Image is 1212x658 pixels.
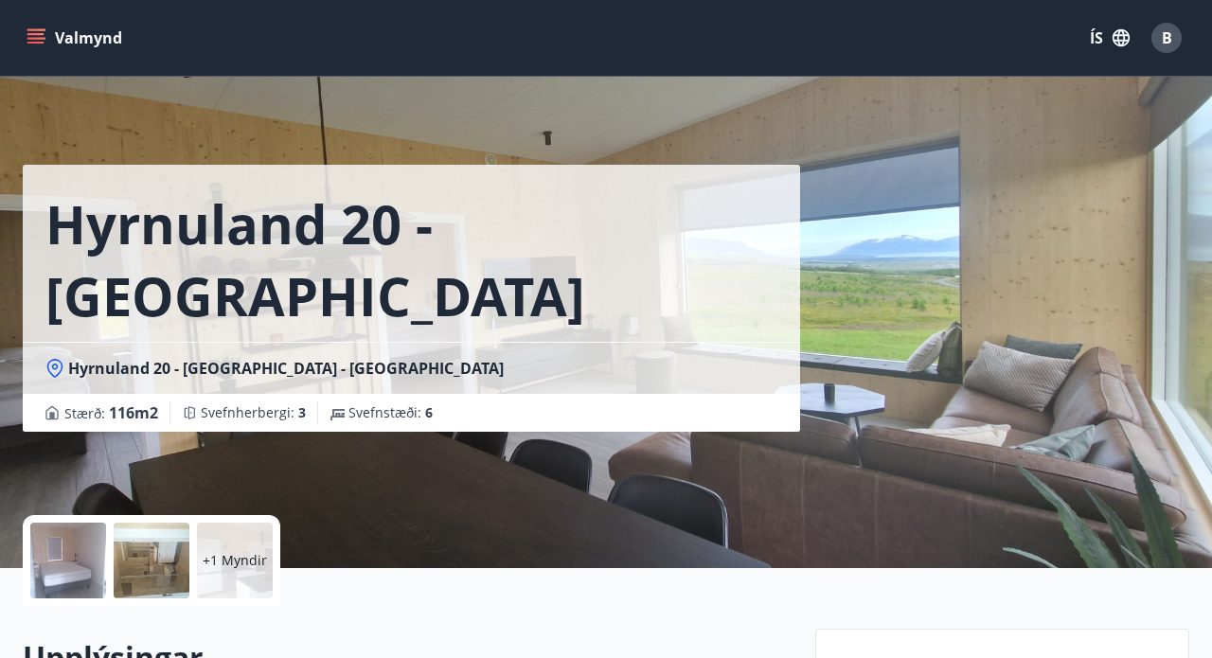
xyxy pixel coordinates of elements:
[1162,27,1172,48] span: B
[64,401,158,424] span: Stærð :
[425,403,433,421] span: 6
[348,403,433,422] span: Svefnstæði :
[298,403,306,421] span: 3
[201,403,306,422] span: Svefnherbergi :
[1144,15,1189,61] button: B
[45,187,777,331] h1: Hyrnuland 20 - [GEOGRAPHIC_DATA]
[68,358,504,379] span: Hyrnuland 20 - [GEOGRAPHIC_DATA] - [GEOGRAPHIC_DATA]
[1079,21,1140,55] button: ÍS
[109,402,158,423] span: 116 m2
[203,551,267,570] p: +1 Myndir
[23,21,130,55] button: menu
